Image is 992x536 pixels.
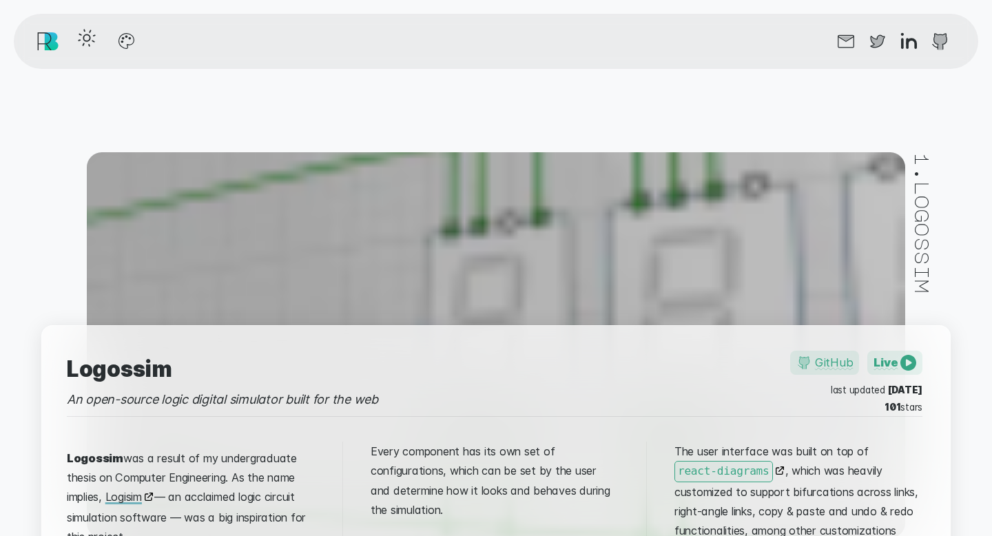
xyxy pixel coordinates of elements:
a: GitHub [790,351,859,375]
strong: 101 [885,402,900,413]
p: Every component has its own set of configurations, which can be set by the user and determine how... [371,442,619,525]
a: react-diagrams [673,464,787,477]
code: react-diagrams [674,461,773,482]
a: Logisim [104,490,156,504]
strong: Logossim [67,451,123,465]
a: Live [867,351,922,375]
strong: [DATE] [888,384,923,395]
h3: Logossim [67,351,378,389]
p: An open-source logic digital simulator built for the web [67,389,378,416]
span: stars [885,400,922,416]
span: last updated [831,382,922,399]
span: 1 . logossim [905,152,940,293]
